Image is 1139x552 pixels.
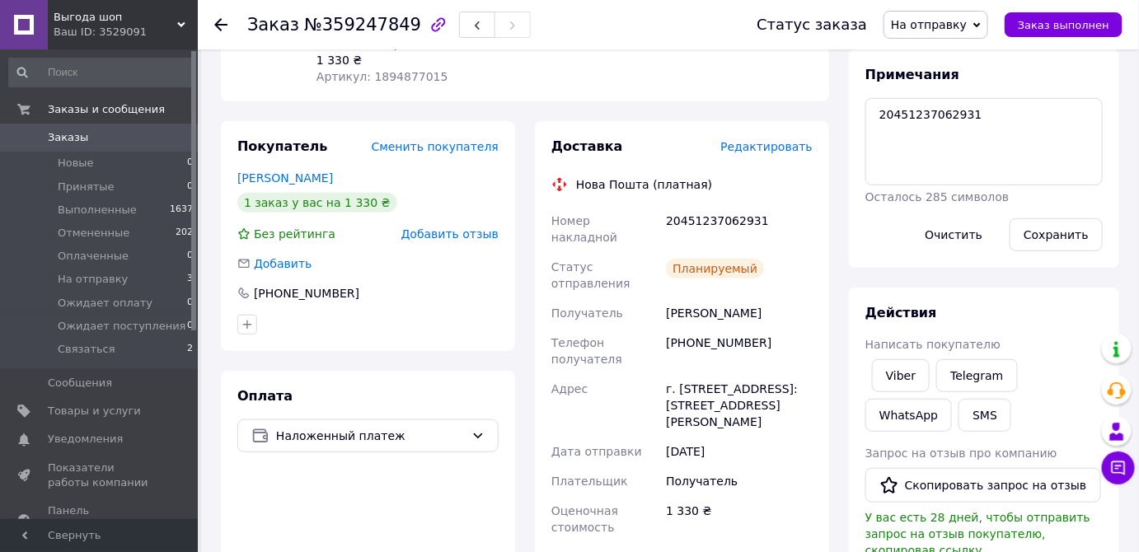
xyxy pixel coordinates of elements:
div: [DATE] [663,437,816,466]
span: Товары и услуги [48,404,141,419]
input: Поиск [8,58,195,87]
span: Оценочная стоимость [551,504,618,534]
div: 1 330 ₴ [663,496,816,542]
span: Без рейтинга [254,227,335,241]
span: Связаться [58,342,115,357]
span: 1637 [170,203,193,218]
span: Выполненные [58,203,137,218]
span: Действия [865,305,937,320]
span: 0 [187,156,193,171]
span: №359247849 [304,15,421,35]
span: На отправку [891,18,967,31]
span: Заказ [247,15,299,35]
span: Выгода шоп [54,10,177,25]
span: Телефон получателя [551,336,622,366]
span: Наложенный платеж [276,427,465,445]
span: Осталось 285 символов [865,190,1009,203]
span: Новые [58,156,94,171]
div: Планируемый [666,259,764,278]
span: Покупатель [237,138,327,154]
span: Редактировать [720,140,813,153]
span: 2 [187,342,193,357]
span: Добавить отзыв [401,227,499,241]
textarea: 20451237062931 [865,98,1103,185]
span: Примечания [865,67,959,82]
span: Показатели работы компании [48,461,152,490]
a: Telegram [936,359,1017,392]
span: Ожидает поступления [58,319,186,334]
button: Заказ выполнен [1005,12,1123,37]
span: Написать покупателю [865,338,1001,351]
div: [PHONE_NUMBER] [663,328,816,374]
span: Статус отправления [551,260,630,290]
span: Сменить покупателя [372,140,499,153]
div: г. [STREET_ADDRESS]: [STREET_ADDRESS][PERSON_NAME] [663,374,816,437]
span: Запрос на отзыв про компанию [865,447,1057,460]
span: Добавить [254,257,312,270]
span: 202 [176,226,193,241]
span: 3 [187,272,193,287]
button: Очистить [912,218,997,251]
span: Готово к отправке [316,37,429,50]
span: Панель управления [48,503,152,533]
div: [PHONE_NUMBER] [252,285,361,302]
span: Доставка [551,138,623,154]
button: Скопировать запрос на отзыв [865,468,1101,503]
span: 0 [187,180,193,194]
span: Отмененные [58,226,129,241]
div: Статус заказа [757,16,867,33]
span: На отправку [58,272,128,287]
span: Плательщик [551,475,628,488]
span: 0 [187,319,193,334]
span: Номер накладной [551,214,617,244]
span: Артикул: 1894877015 [316,70,448,83]
button: SMS [959,399,1011,432]
span: Заказы [48,130,88,145]
button: Сохранить [1010,218,1103,251]
div: Вернуться назад [214,16,227,33]
div: 20451237062931 [663,206,816,252]
span: 0 [187,296,193,311]
span: Оплата [237,388,293,404]
span: Дата отправки [551,445,642,458]
span: Заказ выполнен [1018,19,1109,31]
span: Оплаченные [58,249,129,264]
span: Получатель [551,306,623,320]
span: Заказы и сообщения [48,102,165,117]
div: Ваш ID: 3529091 [54,25,198,40]
div: Получатель [663,466,816,496]
div: [PERSON_NAME] [663,298,816,328]
div: Нова Пошта (платная) [572,176,716,193]
span: Адрес [551,382,588,395]
a: Viber [872,359,930,392]
a: [PERSON_NAME] [237,171,333,185]
span: 0 [187,249,193,264]
div: 1 330 ₴ [316,52,473,68]
span: Принятые [58,180,115,194]
span: Ожидает оплату [58,296,152,311]
a: WhatsApp [865,399,952,432]
span: Сообщения [48,376,112,391]
div: 1 заказ у вас на 1 330 ₴ [237,193,397,213]
button: Чат с покупателем [1102,451,1135,484]
span: Уведомления [48,432,123,447]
